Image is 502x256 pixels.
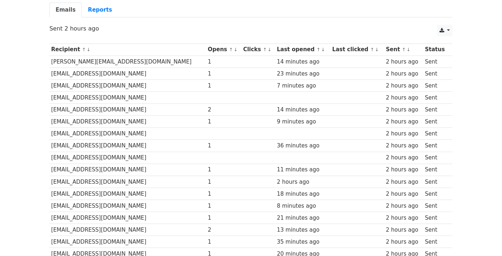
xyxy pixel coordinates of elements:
[208,166,240,174] div: 1
[49,212,206,224] td: [EMAIL_ADDRESS][DOMAIN_NAME]
[384,44,423,56] th: Sent
[49,176,206,188] td: [EMAIL_ADDRESS][DOMAIN_NAME]
[208,226,240,234] div: 2
[423,152,449,164] td: Sent
[277,118,329,126] div: 9 minutes ago
[331,44,384,56] th: Last clicked
[277,82,329,90] div: 7 minutes ago
[49,92,206,104] td: [EMAIL_ADDRESS][DOMAIN_NAME]
[277,214,329,222] div: 21 minutes ago
[275,44,331,56] th: Last opened
[208,142,240,150] div: 1
[277,70,329,78] div: 23 minutes ago
[386,106,422,114] div: 2 hours ago
[386,58,422,66] div: 2 hours ago
[423,176,449,188] td: Sent
[423,200,449,212] td: Sent
[423,68,449,80] td: Sent
[49,3,82,17] a: Emails
[386,166,422,174] div: 2 hours ago
[277,166,329,174] div: 11 minutes ago
[277,106,329,114] div: 14 minutes ago
[268,47,272,52] a: ↓
[206,44,241,56] th: Opens
[49,140,206,152] td: [EMAIL_ADDRESS][DOMAIN_NAME]
[277,58,329,66] div: 14 minutes ago
[208,214,240,222] div: 1
[86,47,90,52] a: ↓
[49,116,206,128] td: [EMAIL_ADDRESS][DOMAIN_NAME]
[208,190,240,198] div: 1
[49,164,206,176] td: [EMAIL_ADDRESS][DOMAIN_NAME]
[82,3,118,17] a: Reports
[386,70,422,78] div: 2 hours ago
[423,56,449,68] td: Sent
[82,47,86,52] a: ↑
[371,47,375,52] a: ↑
[466,221,502,256] iframe: Chat Widget
[423,80,449,92] td: Sent
[49,68,206,80] td: [EMAIL_ADDRESS][DOMAIN_NAME]
[229,47,233,52] a: ↑
[277,202,329,210] div: 8 minutes ago
[423,236,449,248] td: Sent
[423,116,449,128] td: Sent
[49,200,206,212] td: [EMAIL_ADDRESS][DOMAIN_NAME]
[49,152,206,164] td: [EMAIL_ADDRESS][DOMAIN_NAME]
[277,190,329,198] div: 18 minutes ago
[321,47,325,52] a: ↓
[386,94,422,102] div: 2 hours ago
[423,224,449,236] td: Sent
[317,47,321,52] a: ↑
[386,202,422,210] div: 2 hours ago
[277,226,329,234] div: 13 minutes ago
[277,178,329,186] div: 2 hours ago
[49,25,453,32] p: Sent 2 hours ago
[375,47,379,52] a: ↓
[386,130,422,138] div: 2 hours ago
[466,221,502,256] div: Widget de chat
[208,82,240,90] div: 1
[49,44,206,56] th: Recipient
[423,104,449,116] td: Sent
[386,142,422,150] div: 2 hours ago
[49,236,206,248] td: [EMAIL_ADDRESS][DOMAIN_NAME]
[386,178,422,186] div: 2 hours ago
[386,214,422,222] div: 2 hours ago
[234,47,238,52] a: ↓
[423,140,449,152] td: Sent
[423,164,449,176] td: Sent
[423,128,449,140] td: Sent
[423,188,449,200] td: Sent
[208,238,240,246] div: 1
[208,70,240,78] div: 1
[49,80,206,92] td: [EMAIL_ADDRESS][DOMAIN_NAME]
[49,56,206,68] td: [PERSON_NAME][EMAIL_ADDRESS][DOMAIN_NAME]
[402,47,406,52] a: ↑
[386,154,422,162] div: 2 hours ago
[263,47,267,52] a: ↑
[49,104,206,116] td: [EMAIL_ADDRESS][DOMAIN_NAME]
[423,92,449,104] td: Sent
[423,212,449,224] td: Sent
[386,118,422,126] div: 2 hours ago
[49,128,206,140] td: [EMAIL_ADDRESS][DOMAIN_NAME]
[386,190,422,198] div: 2 hours ago
[208,58,240,66] div: 1
[49,188,206,200] td: [EMAIL_ADDRESS][DOMAIN_NAME]
[242,44,275,56] th: Clicks
[386,238,422,246] div: 2 hours ago
[277,238,329,246] div: 35 minutes ago
[208,202,240,210] div: 1
[208,178,240,186] div: 1
[407,47,411,52] a: ↓
[208,106,240,114] div: 2
[208,118,240,126] div: 1
[386,226,422,234] div: 2 hours ago
[49,224,206,236] td: [EMAIL_ADDRESS][DOMAIN_NAME]
[386,82,422,90] div: 2 hours ago
[277,142,329,150] div: 36 minutes ago
[423,44,449,56] th: Status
